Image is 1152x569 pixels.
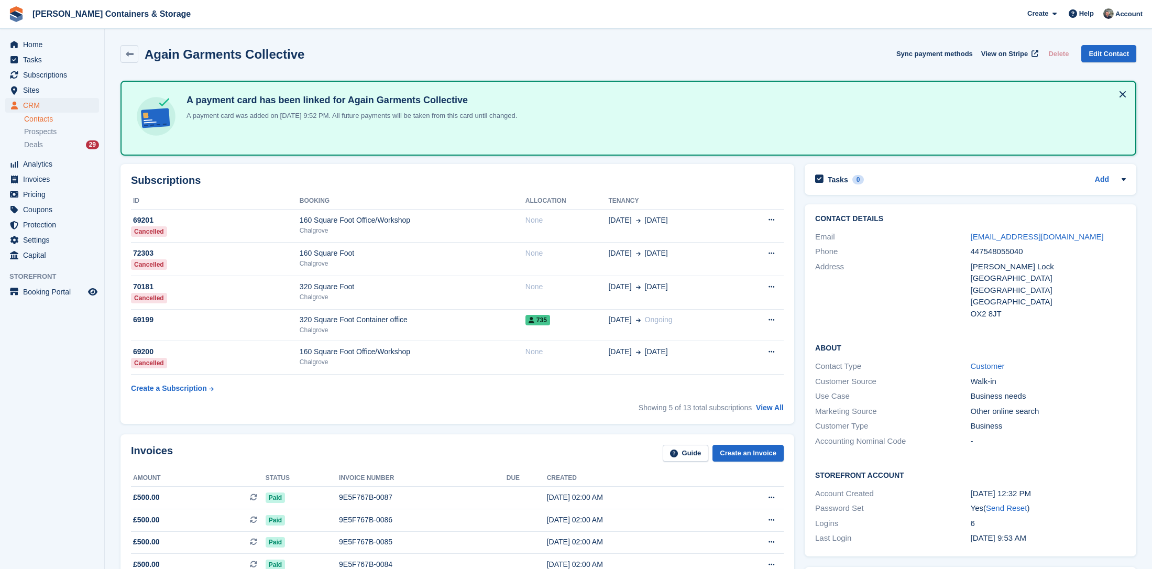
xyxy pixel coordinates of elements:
time: 2025-02-19 09:53:15 UTC [971,533,1026,542]
div: Customer Source [815,376,970,388]
span: [DATE] [608,281,631,292]
button: Delete [1044,45,1073,62]
div: Walk-in [971,376,1126,388]
a: menu [5,157,99,171]
div: Password Set [815,502,970,515]
div: Other online search [971,406,1126,418]
span: Analytics [23,157,86,171]
div: [DATE] 02:00 AM [547,537,717,548]
div: [GEOGRAPHIC_DATA] [971,284,1126,297]
th: Allocation [525,193,609,210]
div: None [525,248,609,259]
h2: Again Garments Collective [145,47,304,61]
a: menu [5,83,99,97]
h2: About [815,342,1126,353]
div: 69200 [131,346,300,357]
div: OX2 8JT [971,308,1126,320]
div: Customer Type [815,420,970,432]
span: [DATE] [645,281,668,292]
div: [GEOGRAPHIC_DATA] [971,296,1126,308]
img: Adam Greenhalgh [1103,8,1114,19]
div: Phone [815,246,970,258]
div: 320 Square Foot Container office [300,314,525,325]
span: Deals [24,140,43,150]
div: 69201 [131,215,300,226]
h2: Subscriptions [131,174,784,187]
span: View on Stripe [981,49,1028,59]
span: Help [1079,8,1094,19]
h2: Contact Details [815,215,1126,223]
a: menu [5,248,99,262]
div: Chalgrove [300,325,525,335]
a: [PERSON_NAME] Containers & Storage [28,5,195,23]
p: A payment card was added on [DATE] 9:52 PM. All future payments will be taken from this card unti... [182,111,517,121]
a: Send Reset [986,504,1027,512]
div: Chalgrove [300,259,525,268]
span: [DATE] [608,248,631,259]
span: Settings [23,233,86,247]
a: menu [5,202,99,217]
span: Booking Portal [23,284,86,299]
div: 160 Square Foot Office/Workshop [300,346,525,357]
button: Sync payment methods [896,45,973,62]
img: card-linked-ebf98d0992dc2aeb22e95c0e3c79077019eb2392cfd83c6a337811c24bc77127.svg [134,94,178,138]
span: Paid [266,493,285,503]
a: menu [5,284,99,299]
span: [DATE] [608,215,631,226]
div: Business needs [971,390,1126,402]
a: menu [5,68,99,82]
th: Amount [131,470,266,487]
div: 9E5F767B-0085 [339,537,507,548]
th: Due [507,470,547,487]
h2: Invoices [131,445,173,462]
th: Tenancy [608,193,739,210]
span: Protection [23,217,86,232]
div: 320 Square Foot [300,281,525,292]
div: Last Login [815,532,970,544]
div: [GEOGRAPHIC_DATA] [971,272,1126,284]
div: 447548055040 [971,246,1126,258]
span: Create [1027,8,1048,19]
div: 160 Square Foot Office/Workshop [300,215,525,226]
div: None [525,346,609,357]
span: Invoices [23,172,86,187]
a: Prospects [24,126,99,137]
a: menu [5,217,99,232]
div: [PERSON_NAME] Lock [971,261,1126,273]
div: Yes [971,502,1126,515]
div: Cancelled [131,259,167,270]
div: Cancelled [131,358,167,368]
span: £500.00 [133,537,160,548]
span: Showing 5 of 13 total subscriptions [639,403,752,412]
span: Account [1115,9,1143,19]
div: Logins [815,518,970,530]
span: Paid [266,515,285,526]
a: menu [5,37,99,52]
a: View on Stripe [977,45,1040,62]
div: [DATE] 12:32 PM [971,488,1126,500]
a: menu [5,98,99,113]
span: CRM [23,98,86,113]
span: ( ) [983,504,1029,512]
div: 70181 [131,281,300,292]
div: Use Case [815,390,970,402]
div: Contact Type [815,360,970,373]
div: - [971,435,1126,447]
span: [DATE] [645,346,668,357]
span: Sites [23,83,86,97]
div: Chalgrove [300,292,525,302]
div: [DATE] 02:00 AM [547,492,717,503]
span: Coupons [23,202,86,217]
span: Pricing [23,187,86,202]
span: Home [23,37,86,52]
span: Storefront [9,271,104,282]
th: ID [131,193,300,210]
span: £500.00 [133,515,160,526]
span: [DATE] [608,346,631,357]
a: menu [5,172,99,187]
div: Marketing Source [815,406,970,418]
div: Create a Subscription [131,383,207,394]
span: Ongoing [645,315,673,324]
div: None [525,215,609,226]
span: [DATE] [645,215,668,226]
